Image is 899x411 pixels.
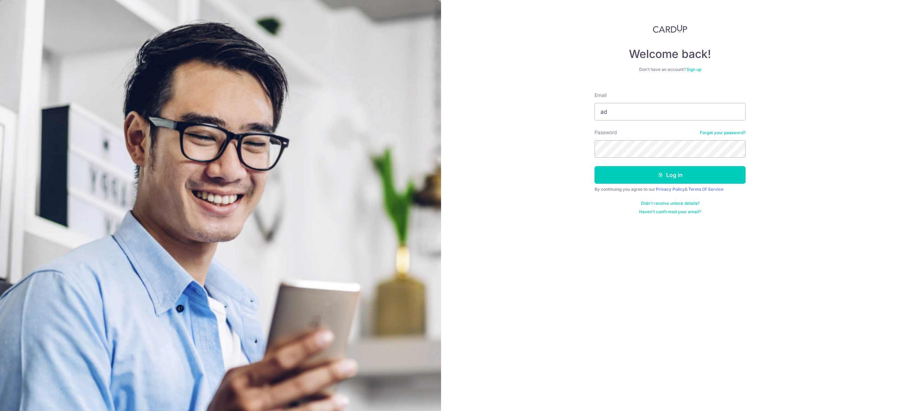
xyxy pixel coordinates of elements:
[595,92,606,99] label: Email
[700,130,746,136] a: Forgot your password?
[688,187,723,192] a: Terms Of Service
[595,47,746,61] h4: Welcome back!
[595,103,746,120] input: Enter your Email
[653,25,687,33] img: CardUp Logo
[639,209,701,215] a: Haven't confirmed your email?
[687,67,701,72] a: Sign up
[595,187,746,192] div: By continuing you agree to our &
[595,129,617,136] label: Password
[641,201,700,206] a: Didn't receive unlock details?
[595,166,746,184] button: Log in
[656,187,685,192] a: Privacy Policy
[595,67,746,72] div: Don’t have an account?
